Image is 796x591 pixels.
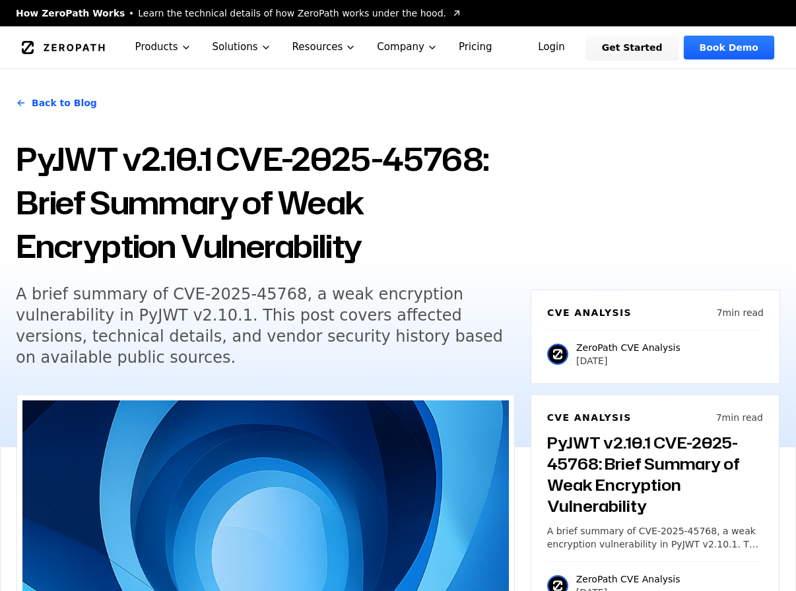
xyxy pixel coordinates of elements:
[547,411,632,424] h6: CVE Analysis
[16,284,515,368] h5: A brief summary of CVE-2025-45768, a weak encryption vulnerability in PyJWT v2.10.1. This post co...
[547,524,763,551] p: A brief summary of CVE-2025-45768, a weak encryption vulnerability in PyJWT v2.10.1. This post co...
[16,84,97,121] a: Back to Blog
[547,306,632,319] h6: CVE Analysis
[716,411,763,424] p: 7 min read
[16,7,462,20] a: How ZeroPath WorksLearn the technical details of how ZeroPath works under the hood.
[684,36,774,59] a: Book Demo
[366,26,448,68] button: Company
[576,341,680,354] p: ZeroPath CVE Analysis
[547,432,763,516] h3: PyJWT v2.10.1 CVE-2025-45768: Brief Summary of Weak Encryption Vulnerability
[448,26,503,68] a: Pricing
[202,26,282,68] button: Solutions
[576,354,680,367] p: [DATE]
[522,36,581,59] a: Login
[586,36,679,59] a: Get Started
[282,26,367,68] button: Resources
[125,26,202,68] button: Products
[717,306,764,319] p: 7 min read
[16,137,515,268] h1: PyJWT v2.10.1 CVE-2025-45768: Brief Summary of Weak Encryption Vulnerability
[547,344,568,365] img: ZeroPath CVE Analysis
[138,7,446,20] span: Learn the technical details of how ZeroPath works under the hood.
[576,573,680,586] p: ZeroPath CVE Analysis
[16,7,125,20] span: How ZeroPath Works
